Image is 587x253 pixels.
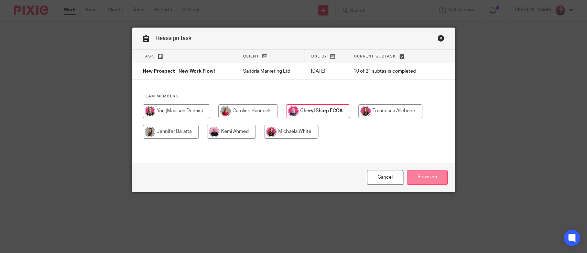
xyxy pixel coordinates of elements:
[367,170,403,185] a: Close this dialog window
[437,35,444,44] a: Close this dialog window
[143,69,215,74] span: New Prospect - New Work Flow!
[311,54,327,58] span: Due by
[243,68,297,75] p: Saltoria Marketing Ltd
[407,170,448,185] input: Reassign
[311,68,340,75] p: [DATE]
[143,94,444,99] h4: Team members
[243,54,259,58] span: Client
[354,54,396,58] span: Current subtask
[347,63,432,80] td: 10 of 21 subtasks completed
[156,35,192,41] span: Reassign task
[143,54,154,58] span: Task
